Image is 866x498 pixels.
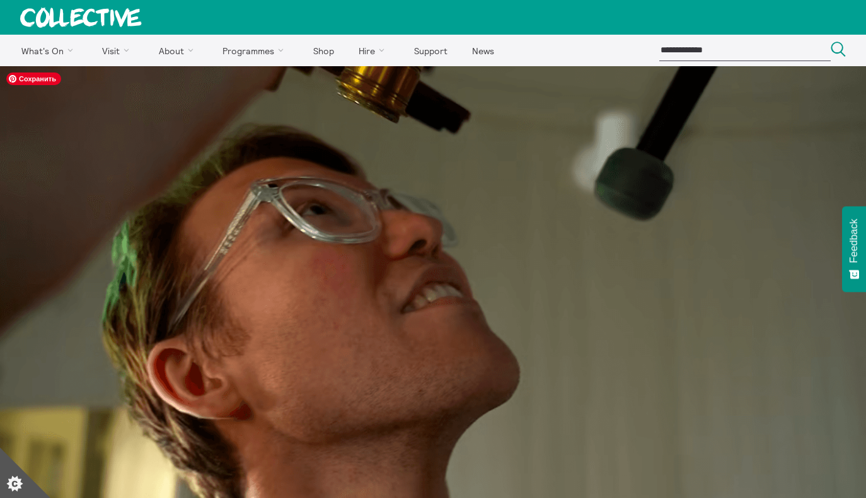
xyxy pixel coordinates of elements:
[91,35,146,66] a: Visit
[147,35,209,66] a: About
[6,72,61,85] span: Сохранить
[848,219,860,263] span: Feedback
[842,206,866,292] button: Feedback - Show survey
[302,35,345,66] a: Shop
[348,35,401,66] a: Hire
[212,35,300,66] a: Programmes
[461,35,505,66] a: News
[403,35,458,66] a: Support
[10,35,89,66] a: What's On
